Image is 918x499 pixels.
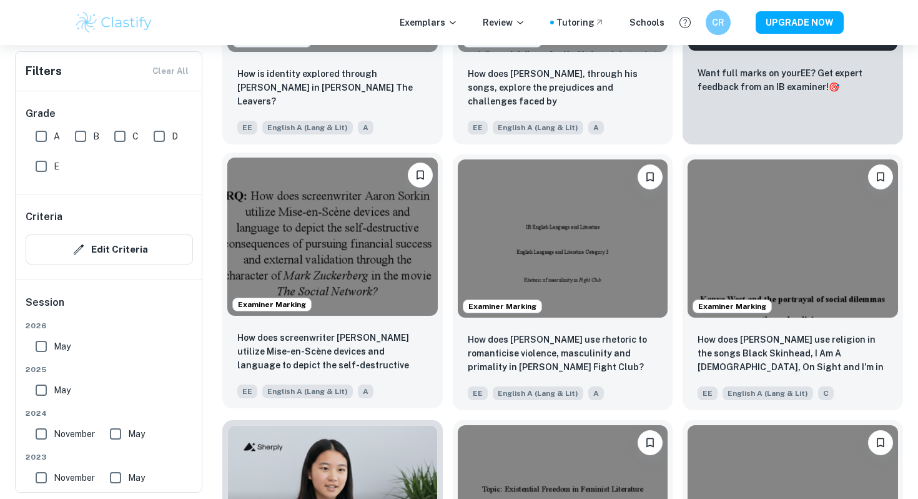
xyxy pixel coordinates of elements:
[698,386,718,400] span: EE
[588,386,604,400] span: A
[237,385,257,398] span: EE
[674,12,696,33] button: Help and Feedback
[493,121,583,134] span: English A (Lang & Lit)
[26,451,193,463] span: 2023
[237,121,257,134] span: EE
[54,383,71,397] span: May
[463,301,541,312] span: Examiner Marking
[638,430,663,455] button: Bookmark
[706,10,731,35] button: CR
[468,67,658,109] p: How does Kendrick Lamar, through his songs, explore the prejudices and challenges faced by Black ...
[132,129,139,143] span: C
[54,471,95,485] span: November
[468,386,488,400] span: EE
[868,164,893,189] button: Bookmark
[711,16,726,29] h6: CR
[829,82,839,92] span: 🎯
[74,10,154,35] img: Clastify logo
[688,159,898,317] img: English A (Lang & Lit) EE example thumbnail: How does Kanye West use religion in the
[723,386,813,400] span: English A (Lang & Lit)
[408,163,433,188] button: Bookmark
[54,159,59,173] span: E
[128,471,145,485] span: May
[556,16,605,29] a: Tutoring
[358,121,373,134] span: A
[683,154,903,410] a: Examiner MarkingBookmarkHow does Kanye West use religion in the songs Black Skinhead, I Am A God,...
[468,333,658,374] p: How does Tyler Durden use rhetoric to romanticise violence, masculinity and primality in David Fi...
[693,301,771,312] span: Examiner Marking
[54,427,95,441] span: November
[26,209,62,224] h6: Criteria
[400,16,458,29] p: Exemplars
[629,16,664,29] a: Schools
[698,333,888,375] p: How does Kanye West use religion in the songs Black Skinhead, I Am A God, On Sight and I’m in it ...
[26,106,193,121] h6: Grade
[237,331,428,373] p: How does screenwriter Aaron Sorkin utilize Mise-en-Scène devices and language to depict the self-...
[698,66,888,94] p: Want full marks on your EE ? Get expert feedback from an IB examiner!
[237,67,428,108] p: How is identity explored through Deming Guo in Lisa Ko’s The Leavers?
[26,320,193,331] span: 2026
[233,299,311,310] span: Examiner Marking
[262,121,353,134] span: English A (Lang & Lit)
[588,121,604,134] span: A
[222,154,443,410] a: Examiner MarkingBookmarkHow does screenwriter Aaron Sorkin utilize Mise-en-Scène devices and lang...
[93,129,99,143] span: B
[262,385,353,398] span: English A (Lang & Lit)
[26,234,193,265] button: Edit Criteria
[468,121,488,134] span: EE
[638,164,663,189] button: Bookmark
[26,364,193,375] span: 2025
[458,159,668,317] img: English A (Lang & Lit) EE example thumbnail: How does Tyler Durden use rhetoric to ro
[54,340,71,353] span: May
[453,154,673,410] a: Examiner MarkingBookmarkHow does Tyler Durden use rhetoric to romanticise violence, masculinity a...
[483,16,525,29] p: Review
[26,408,193,419] span: 2024
[868,430,893,455] button: Bookmark
[227,158,438,315] img: English A (Lang & Lit) EE example thumbnail: How does screenwriter Aaron Sorkin utili
[54,129,60,143] span: A
[493,386,583,400] span: English A (Lang & Lit)
[26,63,62,80] h6: Filters
[756,11,844,34] button: UPGRADE NOW
[128,427,145,441] span: May
[26,295,193,320] h6: Session
[172,129,178,143] span: D
[818,386,834,400] span: C
[358,385,373,398] span: A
